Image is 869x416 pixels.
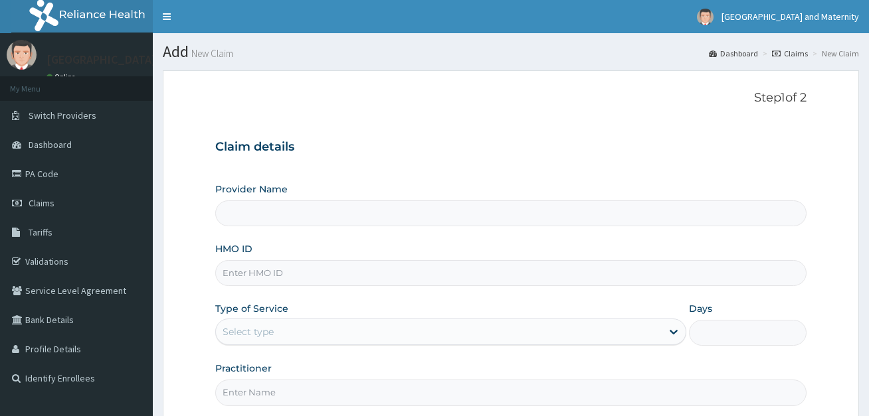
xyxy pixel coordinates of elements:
[809,48,859,59] li: New Claim
[772,48,808,59] a: Claims
[709,48,758,59] a: Dashboard
[29,226,52,238] span: Tariffs
[215,260,806,286] input: Enter HMO ID
[215,140,806,155] h3: Claim details
[29,197,54,209] span: Claims
[47,72,78,82] a: Online
[47,54,231,66] p: [GEOGRAPHIC_DATA] and Maternity
[722,11,859,23] span: [GEOGRAPHIC_DATA] and Maternity
[215,182,288,196] label: Provider Name
[215,380,806,405] input: Enter Name
[215,242,252,255] label: HMO ID
[697,9,714,25] img: User Image
[215,362,272,375] label: Practitioner
[215,302,288,315] label: Type of Service
[223,325,274,338] div: Select type
[163,43,859,60] h1: Add
[29,139,72,151] span: Dashboard
[189,48,233,58] small: New Claim
[689,302,712,315] label: Days
[29,109,96,121] span: Switch Providers
[215,91,806,105] p: Step 1 of 2
[7,40,37,70] img: User Image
